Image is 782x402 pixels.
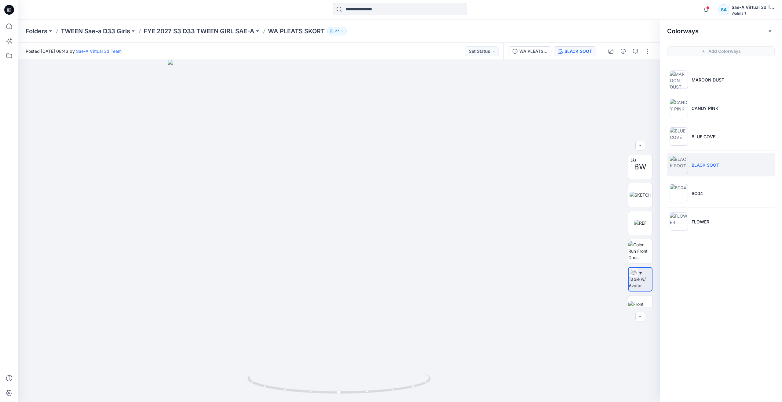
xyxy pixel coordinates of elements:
a: FYE 2027 S3 D33 TWEEN GIRL SAE-A [144,27,254,35]
img: BLACK SOOT [670,156,688,174]
p: BC04 [692,190,703,197]
p: 27 [335,28,339,34]
img: Color Run Front Ghost [628,241,652,261]
img: REF [634,220,647,226]
p: BLACK SOOT [692,162,719,168]
a: Folders [26,27,47,35]
img: Front Ghost [628,301,652,314]
h2: Colorways [667,27,699,35]
img: Turn Table w/ Avatar [629,270,652,289]
button: Details [618,46,628,56]
img: BC04 [670,184,688,202]
img: SKETCH [630,192,651,198]
button: WA PLEATS SKIRT_REV1_FULL COLORWAYS [509,46,551,56]
span: Posted [DATE] 08:43 by [26,48,122,54]
div: SA [718,4,729,15]
div: WA PLEATS SKIRT_REV1_FULL COLORWAYS [519,48,547,55]
div: BLACK SOOT [565,48,592,55]
button: BLACK SOOT [554,46,596,56]
p: MAROON DUST [692,77,724,83]
button: 27 [327,27,347,35]
img: MAROON DUST [670,71,688,89]
img: BLUE COVE [670,127,688,146]
p: FLOWER [692,219,709,225]
img: CANDY PINK [670,99,688,117]
span: BW [634,161,646,172]
div: Walmart [732,11,774,16]
img: FLOWER [670,212,688,231]
p: CANDY PINK [692,105,718,111]
div: Sae-A Virtual 3d Team [732,4,774,11]
p: WA PLEATS SKORT [268,27,325,35]
p: BLUE COVE [692,133,715,140]
a: Sae-A Virtual 3d Team [76,49,122,54]
a: TWEEN Sae-a D33 Girls [61,27,130,35]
